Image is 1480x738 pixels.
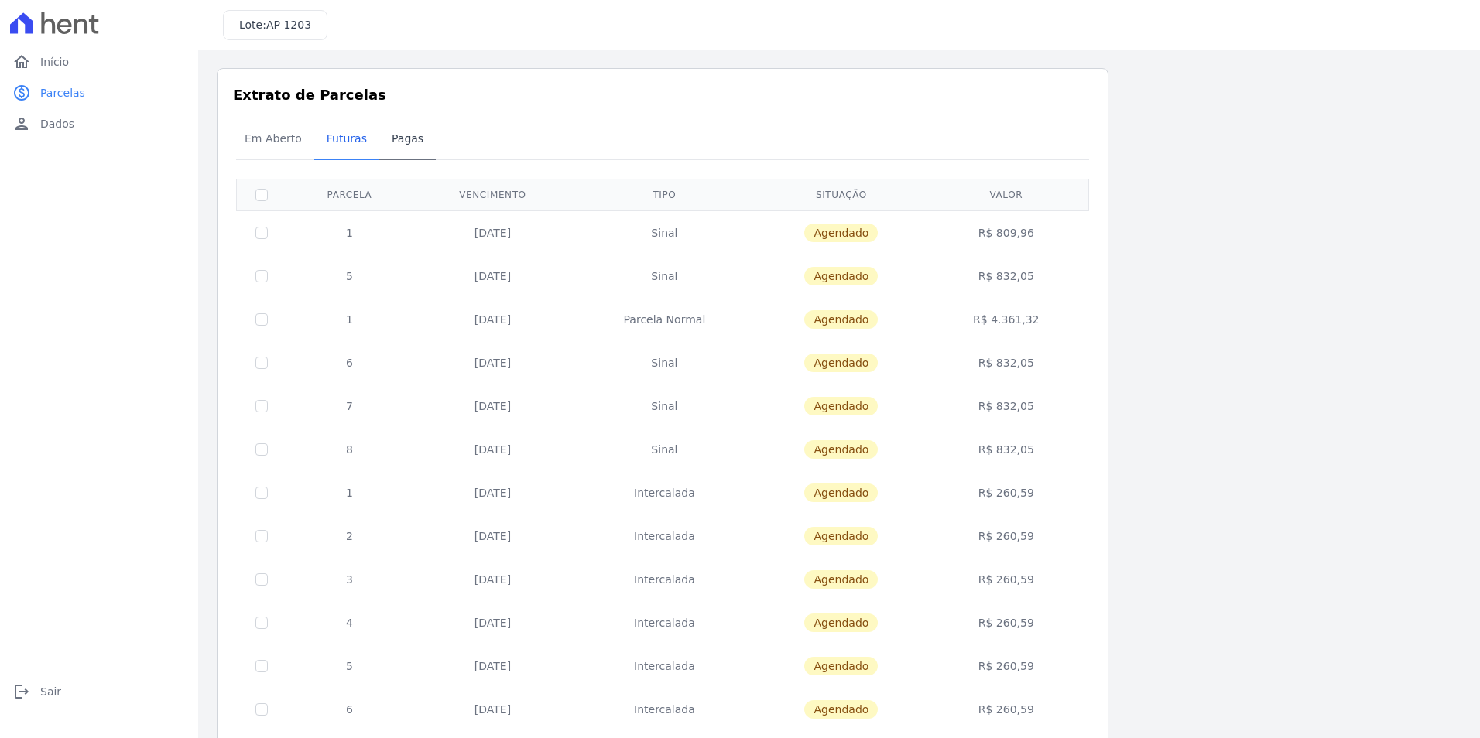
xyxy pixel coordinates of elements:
[573,298,756,341] td: Parcela Normal
[286,471,413,514] td: 1
[12,114,31,133] i: person
[573,471,756,514] td: Intercalada
[413,179,573,210] th: Vencimento
[286,688,413,731] td: 6
[573,644,756,688] td: Intercalada
[286,210,413,255] td: 1
[804,483,878,502] span: Agendado
[573,514,756,558] td: Intercalada
[927,688,1086,731] td: R$ 260,59
[927,298,1086,341] td: R$ 4.361,32
[804,570,878,589] span: Agendado
[382,123,433,154] span: Pagas
[927,255,1086,298] td: R$ 832,05
[40,54,69,70] span: Início
[40,85,85,101] span: Parcelas
[286,601,413,644] td: 4
[6,676,192,707] a: logoutSair
[573,601,756,644] td: Intercalada
[413,298,573,341] td: [DATE]
[573,558,756,601] td: Intercalada
[40,116,74,132] span: Dados
[266,19,311,31] span: AP 1203
[6,77,192,108] a: paidParcelas
[286,298,413,341] td: 1
[804,657,878,675] span: Agendado
[413,601,573,644] td: [DATE]
[413,688,573,731] td: [DATE]
[413,428,573,471] td: [DATE]
[927,341,1086,384] td: R$ 832,05
[573,210,756,255] td: Sinal
[12,53,31,71] i: home
[573,428,756,471] td: Sinal
[413,644,573,688] td: [DATE]
[413,514,573,558] td: [DATE]
[286,255,413,298] td: 5
[286,558,413,601] td: 3
[6,46,192,77] a: homeInício
[804,527,878,545] span: Agendado
[927,514,1086,558] td: R$ 260,59
[413,471,573,514] td: [DATE]
[286,179,413,210] th: Parcela
[804,224,878,242] span: Agendado
[804,310,878,329] span: Agendado
[40,684,61,699] span: Sair
[927,179,1086,210] th: Valor
[804,613,878,632] span: Agendado
[413,384,573,428] td: [DATE]
[286,644,413,688] td: 5
[573,341,756,384] td: Sinal
[12,682,31,701] i: logout
[286,384,413,428] td: 7
[927,471,1086,514] td: R$ 260,59
[573,384,756,428] td: Sinal
[233,84,1092,105] h3: Extrato de Parcelas
[413,210,573,255] td: [DATE]
[573,255,756,298] td: Sinal
[573,688,756,731] td: Intercalada
[756,179,927,210] th: Situação
[927,558,1086,601] td: R$ 260,59
[413,341,573,384] td: [DATE]
[286,514,413,558] td: 2
[286,428,413,471] td: 8
[927,644,1086,688] td: R$ 260,59
[239,17,311,33] h3: Lote:
[804,700,878,719] span: Agendado
[6,108,192,139] a: personDados
[804,397,878,415] span: Agendado
[413,255,573,298] td: [DATE]
[286,341,413,384] td: 6
[927,601,1086,644] td: R$ 260,59
[413,558,573,601] td: [DATE]
[804,267,878,285] span: Agendado
[804,440,878,459] span: Agendado
[927,384,1086,428] td: R$ 832,05
[314,120,379,160] a: Futuras
[232,120,314,160] a: Em Aberto
[804,354,878,372] span: Agendado
[573,179,756,210] th: Tipo
[12,84,31,102] i: paid
[317,123,376,154] span: Futuras
[379,120,436,160] a: Pagas
[235,123,311,154] span: Em Aberto
[927,428,1086,471] td: R$ 832,05
[927,210,1086,255] td: R$ 809,96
